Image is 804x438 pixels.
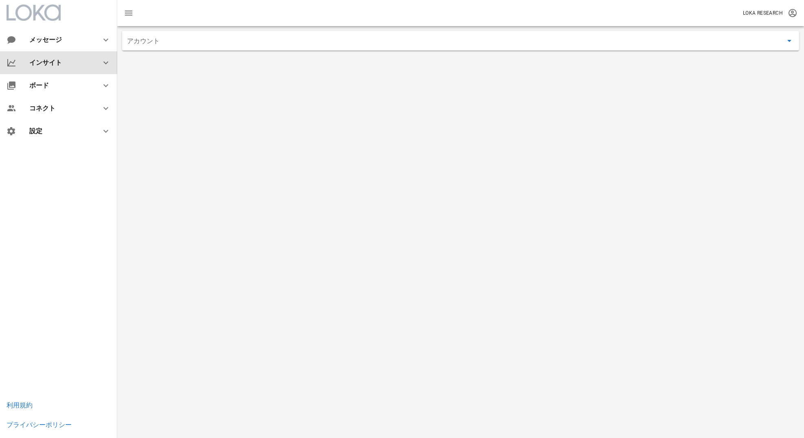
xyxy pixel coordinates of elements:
p: LOKA RESEARCH [743,9,783,17]
div: インサイト [29,59,91,66]
a: プライバシーポリシー [7,421,72,429]
a: 利用規約 [7,401,33,409]
div: ボード [29,81,91,89]
div: 設定 [29,127,91,135]
div: メッセージ [29,36,88,44]
div: コネクト [29,104,91,112]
